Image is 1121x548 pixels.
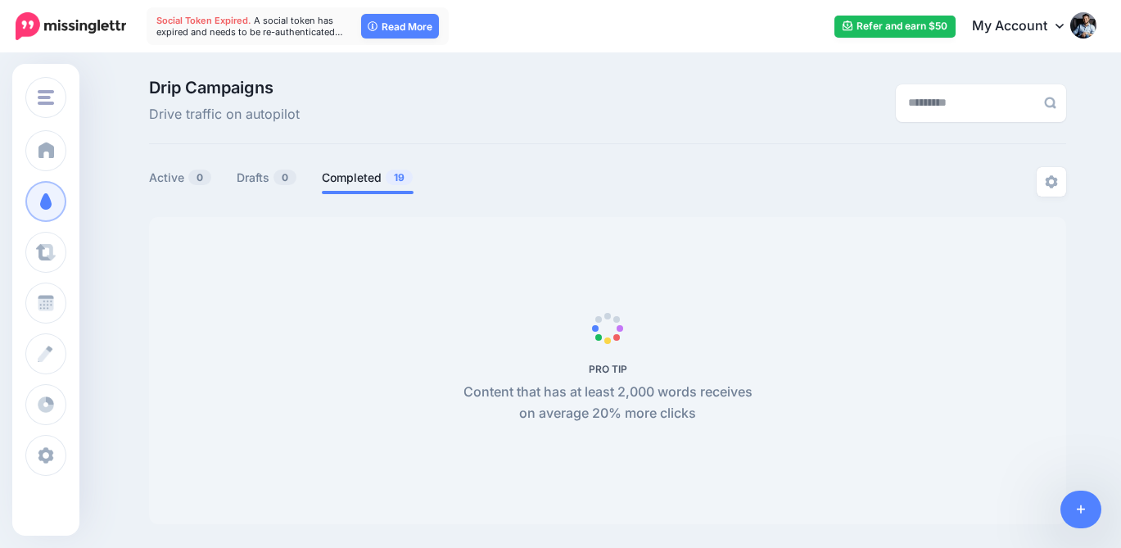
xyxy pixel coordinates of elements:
[1044,97,1056,109] img: search-grey-6.png
[188,170,211,185] span: 0
[16,12,126,40] img: Missinglettr
[237,168,297,188] a: Drafts0
[454,363,762,375] h5: PRO TIP
[273,170,296,185] span: 0
[386,170,413,185] span: 19
[834,16,956,38] a: Refer and earn $50
[149,168,212,188] a: Active0
[322,168,414,188] a: Completed19
[956,7,1096,47] a: My Account
[38,90,54,105] img: menu.png
[1045,175,1058,188] img: settings-grey.png
[454,382,762,424] p: Content that has at least 2,000 words receives on average 20% more clicks
[149,79,300,96] span: Drip Campaigns
[361,14,439,38] a: Read More
[156,15,251,26] span: Social Token Expired.
[156,15,343,38] span: A social token has expired and needs to be re-authenticated…
[149,104,300,125] span: Drive traffic on autopilot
